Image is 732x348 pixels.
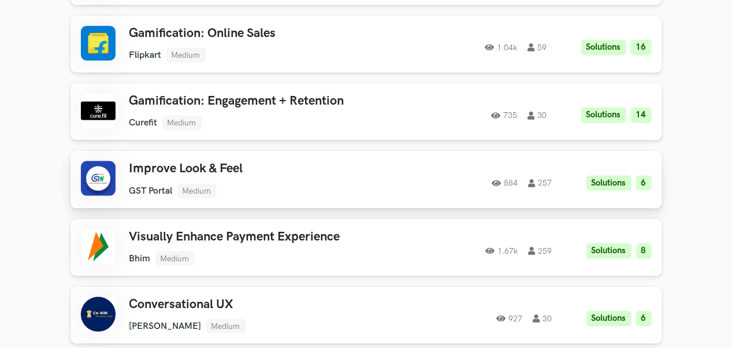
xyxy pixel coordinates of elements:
[631,108,652,123] li: 14
[129,321,202,332] li: [PERSON_NAME]
[129,161,384,176] h3: Improve Look & Feel
[492,112,518,120] span: 735
[129,117,158,128] li: Curefit
[485,43,518,51] span: 1.04k
[129,94,384,109] h3: Gamification: Engagement + Retention
[581,40,626,55] li: Solutions
[129,253,151,264] li: Bhim
[206,319,246,334] li: Medium
[129,229,384,245] h3: Visually Enhance Payment Experience
[533,314,552,323] span: 30
[586,311,631,327] li: Solutions
[528,43,547,51] span: 59
[528,112,547,120] span: 30
[586,176,631,191] li: Solutions
[129,186,173,197] li: GST Portal
[586,243,631,259] li: Solutions
[631,40,652,55] li: 16
[129,26,384,41] h3: Gamification: Online Sales
[166,48,206,62] li: Medium
[155,251,195,266] li: Medium
[492,179,518,187] span: 884
[129,297,384,312] h3: Conversational UX
[529,179,552,187] span: 257
[636,311,652,327] li: 6
[70,287,662,344] a: Conversational UX[PERSON_NAME]Medium92730Solutions6
[70,151,662,208] a: Improve Look & FeelGST PortalMedium884257Solutions6
[636,243,652,259] li: 8
[497,314,523,323] span: 927
[529,247,552,255] span: 259
[162,116,202,130] li: Medium
[636,176,652,191] li: 6
[70,16,662,73] a: Gamification: Online SalesFlipkartMedium1.04k59Solutions16
[486,247,518,255] span: 1.67k
[70,83,662,140] a: Gamification: Engagement + RetentionCurefitMedium73530Solutions14
[70,219,662,276] a: Visually Enhance Payment ExperienceBhimMedium1.67k259Solutions8
[581,108,626,123] li: Solutions
[129,50,162,61] li: Flipkart
[177,184,217,198] li: Medium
